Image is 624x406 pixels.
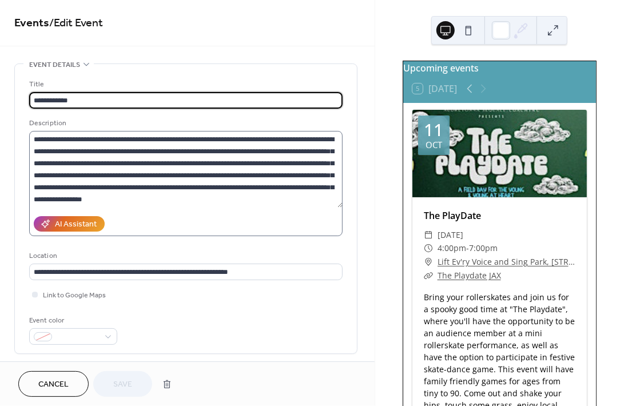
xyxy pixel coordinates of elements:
a: Lift Ev'ry Voice and Sing Park, [STREET_ADDRESS][PERSON_NAME] [438,255,575,269]
div: ​ [424,228,433,242]
a: The PlayDate [424,209,481,222]
div: Oct [426,141,442,149]
span: 7:00pm [469,241,498,255]
div: Upcoming events [403,61,596,75]
div: Location [29,250,340,262]
button: AI Assistant [34,216,105,232]
div: Event color [29,315,115,327]
a: Events [14,13,49,35]
button: Cancel [18,371,89,397]
span: - [466,241,469,255]
a: The Playdate JAX [438,270,501,281]
span: Cancel [38,379,69,391]
div: Title [29,78,340,90]
span: Event details [29,59,80,71]
div: ​ [424,241,433,255]
span: 4:00pm [438,241,466,255]
span: / Edit Event [49,13,103,35]
div: ​ [424,255,433,269]
span: [DATE] [438,228,463,242]
span: Link to Google Maps [43,290,106,302]
div: Description [29,117,340,129]
div: AI Assistant [55,219,97,231]
div: 11 [424,121,443,138]
div: ​ [424,269,433,282]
